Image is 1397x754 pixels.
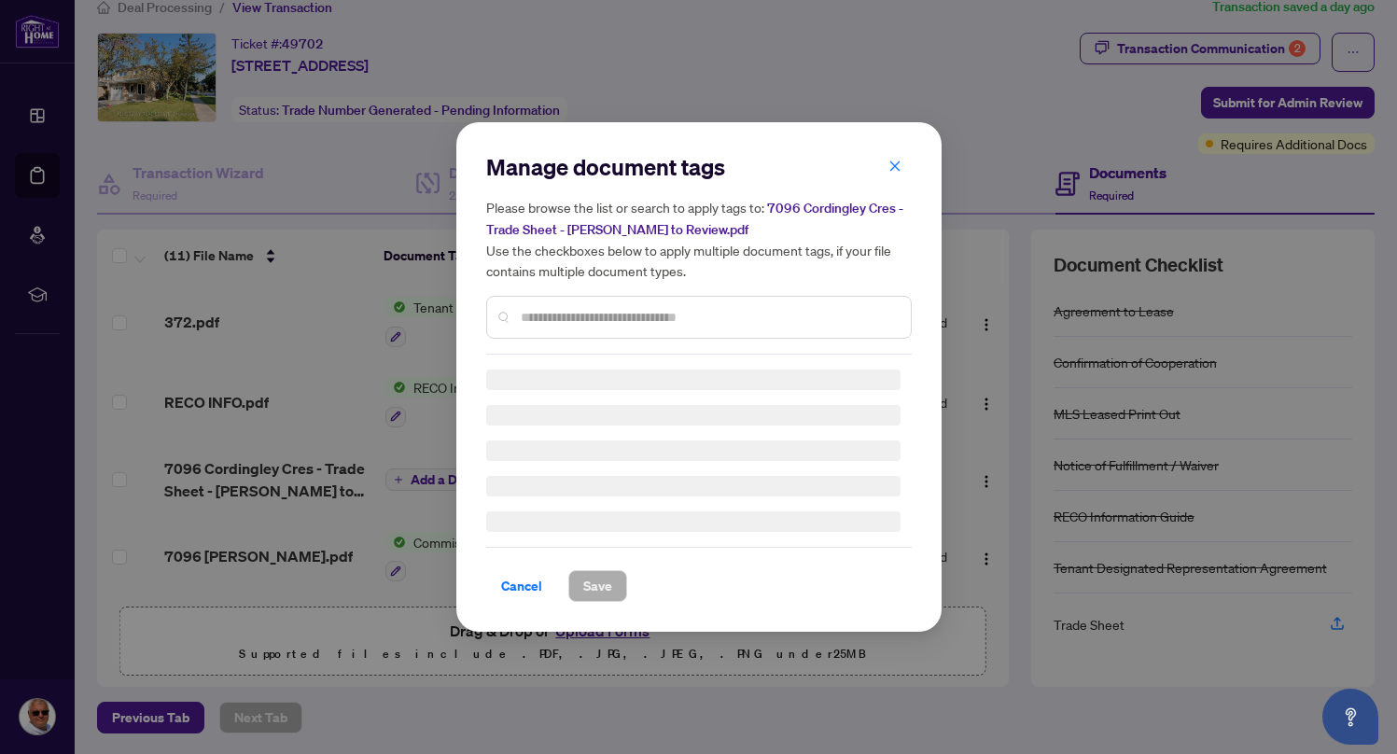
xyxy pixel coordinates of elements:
button: Open asap [1322,689,1378,745]
button: Save [568,570,627,602]
h2: Manage document tags [486,152,912,182]
span: 7096 Cordingley Cres - Trade Sheet - [PERSON_NAME] to Review.pdf [486,200,903,238]
button: Cancel [486,570,557,602]
span: Cancel [501,571,542,601]
h5: Please browse the list or search to apply tags to: Use the checkboxes below to apply multiple doc... [486,197,912,281]
span: close [888,160,901,173]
